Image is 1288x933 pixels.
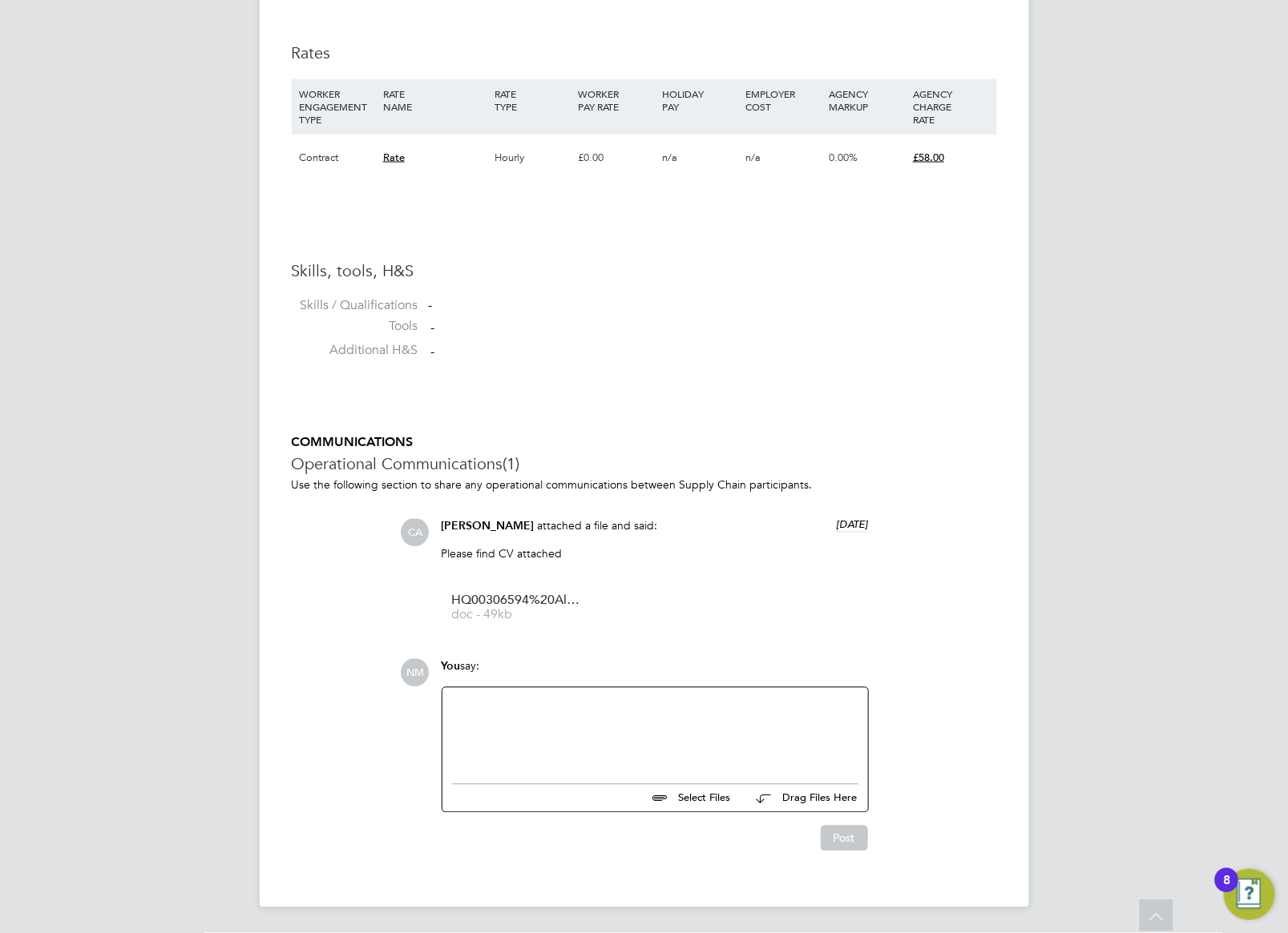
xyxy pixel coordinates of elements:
button: Drag Files Here [744,782,858,816]
div: WORKER PAY RATE [574,79,657,121]
div: say: [442,659,869,687]
div: - [429,298,997,315]
div: RATE NAME [379,79,491,121]
h3: Skills, tools, H&S [292,261,997,282]
div: AGENCY MARKUP [826,79,909,121]
h3: Rates [292,42,997,63]
h5: COMMUNICATIONS [292,435,997,452]
span: [PERSON_NAME] [442,520,535,533]
div: EMPLOYER COST [741,79,825,121]
p: Use the following section to share any operational communications between Supply Chain participants. [292,478,997,493]
div: HOLIDAY PAY [658,79,741,121]
span: HQ00306594%20Alan [452,595,580,607]
span: - [431,320,435,336]
div: RATE TYPE [491,79,574,121]
div: AGENCY CHARGE RATE [909,79,992,134]
span: doc - 49kb [452,609,580,621]
div: Contract [296,135,379,181]
p: Please find CV attached [442,547,869,561]
span: £58.00 [913,151,944,164]
span: n/a [745,151,761,164]
label: Tools [292,319,418,336]
span: attached a file and said: [538,519,658,533]
span: (1) [503,454,520,475]
span: [DATE] [837,518,869,532]
button: Open Resource Center, 8 new notifications [1224,869,1275,920]
div: WORKER ENGAGEMENT TYPE [296,79,379,134]
h3: Operational Communications [292,454,997,475]
label: Skills / Qualifications [292,298,418,315]
span: n/a [662,151,677,164]
div: £0.00 [574,135,657,181]
span: - [431,344,435,360]
button: Post [821,826,868,851]
label: Additional H&S [292,343,418,360]
span: NM [402,659,430,687]
span: You [442,660,461,674]
div: Hourly [491,135,574,181]
a: HQ00306594%20Alan doc - 49kb [452,595,580,621]
div: 8 [1223,880,1230,901]
span: Rate [383,151,405,164]
span: 0.00% [830,151,858,164]
span: CA [402,519,430,547]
